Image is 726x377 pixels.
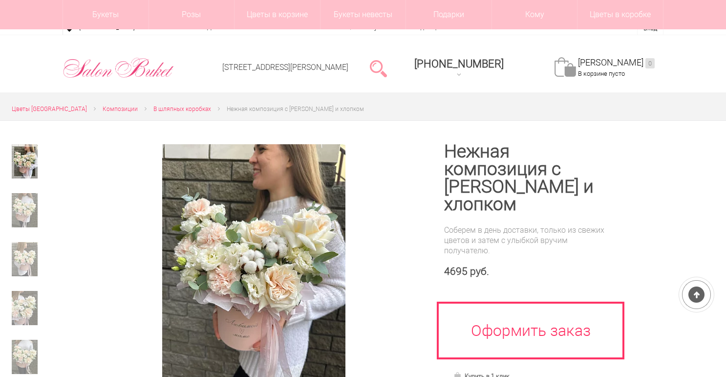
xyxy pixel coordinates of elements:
a: Цветы [GEOGRAPHIC_DATA] [12,104,87,114]
span: В корзине пусто [578,70,625,77]
a: Оформить заказ [437,302,624,359]
span: [PHONE_NUMBER] [414,58,504,70]
span: Нежная композиция с [PERSON_NAME] и хлопком [227,106,364,112]
a: [PERSON_NAME] [578,57,655,68]
a: Композиции [103,104,138,114]
span: Цветы [GEOGRAPHIC_DATA] [12,106,87,112]
div: Соберем в день доставки, только из свежих цветов и затем с улыбкой вручим получателю. [444,225,613,256]
img: Цветы Нижний Новгород [63,55,174,81]
a: [STREET_ADDRESS][PERSON_NAME] [222,63,348,72]
span: Композиции [103,106,138,112]
ins: 0 [645,58,655,68]
a: [PHONE_NUMBER] [408,54,510,82]
div: 4695 руб. [444,266,613,278]
a: В шляпных коробках [153,104,211,114]
h1: Нежная композиция с [PERSON_NAME] и хлопком [444,143,613,213]
span: В шляпных коробках [153,106,211,112]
